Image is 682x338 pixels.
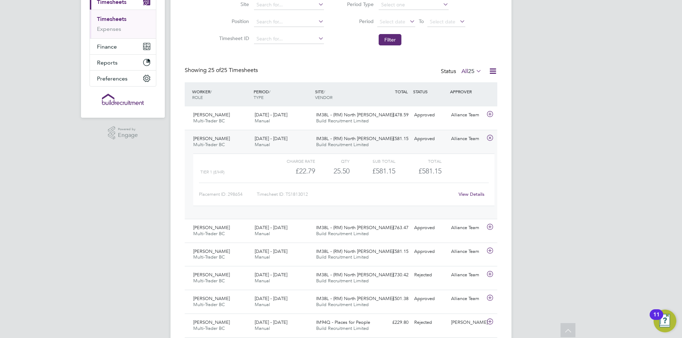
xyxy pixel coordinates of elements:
[430,18,455,25] span: Select date
[316,248,398,254] span: IM38L - (RM) North [PERSON_NAME]…
[654,310,676,332] button: Open Resource Center, 11 new notifications
[316,135,398,142] span: IM38L - (RM) North [PERSON_NAME]…
[255,248,287,254] span: [DATE] - [DATE]
[118,126,138,132] span: Powered by
[217,18,249,24] label: Position
[269,157,315,165] div: Charge rate
[316,225,398,231] span: IM38L - (RM) North [PERSON_NAME]…
[374,222,411,234] div: £763.47
[313,85,375,104] div: SITE
[448,293,485,305] div: Alliance Team
[90,10,156,38] div: Timesheets
[97,16,126,22] a: Timesheets
[193,248,230,254] span: [PERSON_NAME]
[193,118,225,124] span: Multi-Trader BC
[461,68,482,75] label: All
[411,317,448,328] div: Rejected
[193,325,225,331] span: Multi-Trader BC
[90,55,156,70] button: Reports
[653,315,660,324] div: 11
[374,293,411,305] div: £501.38
[448,133,485,145] div: Alliance Team
[316,254,369,260] span: Build Recruitment Limited
[193,142,225,148] span: Multi-Trader BC
[193,225,230,231] span: [PERSON_NAME]
[255,319,287,325] span: [DATE] - [DATE]
[193,301,225,307] span: Multi-Trader BC
[316,142,369,148] span: Build Recruitment Limited
[255,225,287,231] span: [DATE] - [DATE]
[208,67,221,74] span: 25 of
[374,269,411,281] div: £730.42
[315,165,350,177] div: 25.50
[418,167,442,175] span: £581.15
[255,142,270,148] span: Manual
[411,85,448,98] div: STATUS
[316,112,398,118] span: IM38L - (RM) North [PERSON_NAME]…
[324,89,325,94] span: /
[350,157,395,165] div: Sub Total
[448,222,485,234] div: Alliance Team
[254,94,264,100] span: TYPE
[342,18,374,24] label: Period
[374,133,411,145] div: £581.15
[316,278,369,284] span: Build Recruitment Limited
[97,26,121,32] a: Expenses
[374,246,411,257] div: £581.15
[316,301,369,307] span: Build Recruitment Limited
[108,126,138,140] a: Powered byEngage
[411,246,448,257] div: Approved
[468,68,475,75] span: 25
[441,67,483,77] div: Status
[193,278,225,284] span: Multi-Trader BC
[97,43,117,50] span: Finance
[193,112,230,118] span: [PERSON_NAME]
[255,301,270,307] span: Manual
[411,109,448,121] div: Approved
[118,132,138,138] span: Engage
[252,85,313,104] div: PERIOD
[193,254,225,260] span: Multi-Trader BC
[193,231,225,237] span: Multi-Trader BC
[316,319,370,325] span: IM94Q - Places for People
[217,35,249,41] label: Timesheet ID
[316,272,398,278] span: IM38L - (RM) North [PERSON_NAME]…
[395,89,408,94] span: TOTAL
[210,89,212,94] span: /
[411,133,448,145] div: Approved
[192,94,203,100] span: ROLE
[90,94,156,105] a: Go to home page
[190,85,252,104] div: WORKER
[255,272,287,278] span: [DATE] - [DATE]
[448,85,485,98] div: APPROVER
[199,189,257,200] div: Placement ID: 298654
[255,278,270,284] span: Manual
[255,135,287,142] span: [DATE] - [DATE]
[255,254,270,260] span: Manual
[411,293,448,305] div: Approved
[448,246,485,257] div: Alliance Team
[254,34,324,44] input: Search for...
[255,118,270,124] span: Manual
[459,191,485,197] a: View Details
[380,18,405,25] span: Select date
[185,67,259,74] div: Showing
[193,295,230,301] span: [PERSON_NAME]
[342,1,374,7] label: Period Type
[395,157,441,165] div: Total
[102,94,144,105] img: buildrec-logo-retina.png
[255,231,270,237] span: Manual
[448,269,485,281] div: Alliance Team
[374,317,411,328] div: £229.80
[417,17,426,26] span: To
[193,272,230,278] span: [PERSON_NAME]
[257,189,454,200] div: Timesheet ID: TS1813012
[315,157,350,165] div: QTY
[208,67,258,74] span: 25 Timesheets
[316,118,369,124] span: Build Recruitment Limited
[315,94,332,100] span: VENDOR
[316,295,398,301] span: IM38L - (RM) North [PERSON_NAME]…
[316,231,369,237] span: Build Recruitment Limited
[90,71,156,86] button: Preferences
[448,109,485,121] div: Alliance Team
